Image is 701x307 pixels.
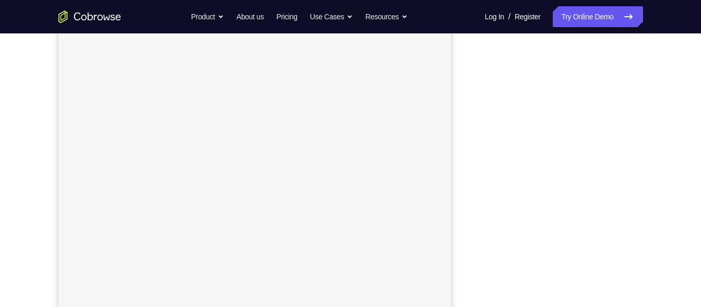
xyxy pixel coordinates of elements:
a: Log In [485,6,504,27]
a: Pricing [276,6,297,27]
a: Go to the home page [58,10,121,23]
button: Resources [365,6,408,27]
button: Use Cases [310,6,353,27]
a: Register [515,6,540,27]
a: About us [236,6,264,27]
button: Product [191,6,224,27]
a: Try Online Demo [553,6,643,27]
span: / [508,10,510,23]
